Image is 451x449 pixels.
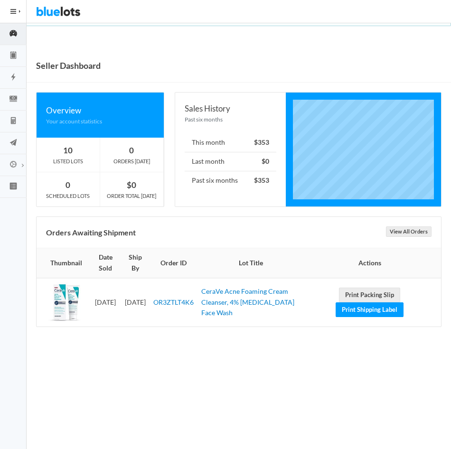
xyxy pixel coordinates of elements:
[127,180,136,190] strong: $0
[121,278,150,327] td: [DATE]
[46,104,154,117] div: Overview
[100,157,163,166] div: ORDERS [DATE]
[185,115,276,124] div: Past six months
[150,248,197,278] th: Order ID
[129,145,134,155] strong: 0
[197,248,304,278] th: Lot Title
[121,248,150,278] th: Ship By
[304,248,441,278] th: Actions
[36,58,101,73] h1: Seller Dashboard
[153,298,194,306] a: OR3ZTLT4K6
[185,171,276,190] li: Past six months
[37,248,90,278] th: Thumbnail
[37,157,100,166] div: LISTED LOTS
[46,228,136,237] b: Orders Awaiting Shipment
[254,176,269,184] strong: $353
[185,133,276,152] li: This month
[37,192,100,200] div: SCHEDULED LOTS
[201,287,294,317] a: CeraVe Acne Foaming Cream Cleanser, 4% [MEDICAL_DATA] Face Wash
[386,226,432,237] a: View All Orders
[336,302,404,317] a: Print Shipping Label
[262,157,269,165] strong: $0
[185,152,276,171] li: Last month
[339,288,400,302] a: Print Packing Slip
[254,138,269,146] strong: $353
[100,192,163,200] div: ORDER TOTAL [DATE]
[66,180,70,190] strong: 0
[185,102,276,115] div: Sales History
[46,117,154,126] div: Your account statistics
[90,248,121,278] th: Date Sold
[63,145,73,155] strong: 10
[90,278,121,327] td: [DATE]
